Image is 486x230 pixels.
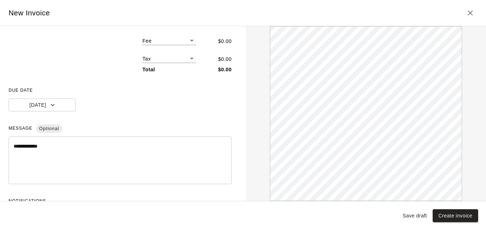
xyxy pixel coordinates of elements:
button: Close [463,6,477,20]
b: $ 0.00 [218,67,232,72]
span: Optional [36,123,62,135]
p: $ 0.00 [218,56,232,63]
b: Total [142,67,155,72]
button: Create invoice [433,209,478,222]
h5: New Invoice [9,8,50,18]
span: DUE DATE [9,85,232,96]
span: MESSAGE [9,123,232,134]
span: NOTIFICATIONS [9,196,232,207]
p: $ 0.00 [218,38,232,45]
button: [DATE] [9,99,76,112]
button: Save draft [400,209,430,222]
